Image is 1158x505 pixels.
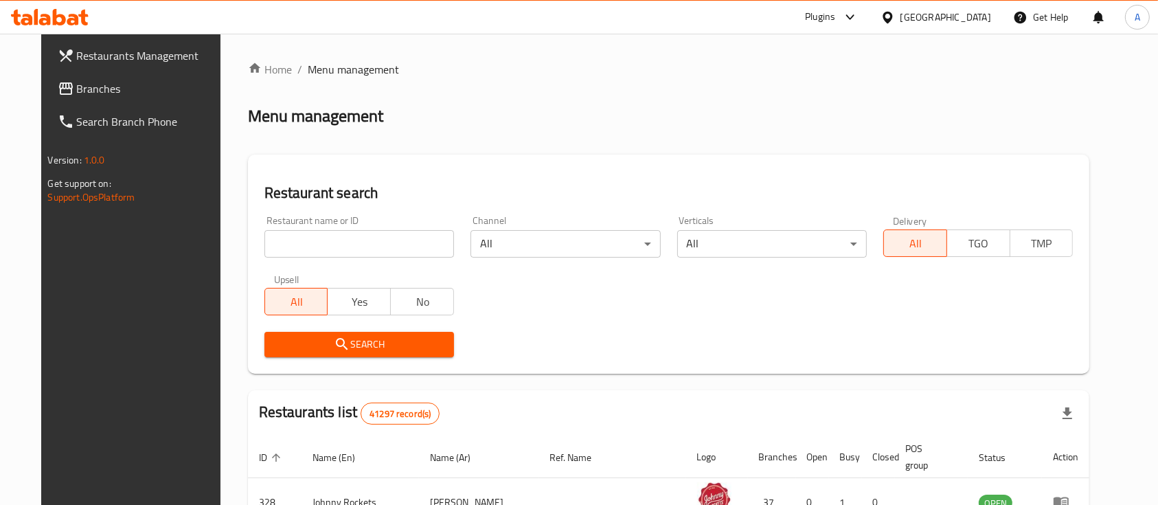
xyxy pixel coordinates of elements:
button: Yes [327,288,391,315]
li: / [297,61,302,78]
div: All [677,230,867,258]
h2: Menu management [248,105,383,127]
div: All [470,230,660,258]
h2: Restaurants list [259,402,440,425]
th: Logo [686,436,748,478]
th: Action [1042,436,1089,478]
a: Restaurants Management [47,39,235,72]
button: TGO [946,229,1010,257]
input: Search for restaurant name or ID.. [264,230,454,258]
nav: breadcrumb [248,61,1090,78]
span: ID [259,449,285,466]
th: Busy [829,436,862,478]
a: Branches [47,72,235,105]
span: 1.0.0 [84,151,105,169]
th: Branches [748,436,796,478]
label: Upsell [274,274,299,284]
span: Restaurants Management [77,47,224,64]
span: No [396,292,449,312]
span: TGO [953,234,1005,254]
span: Branches [77,80,224,97]
span: TMP [1016,234,1068,254]
h2: Restaurant search [264,183,1074,203]
span: Ref. Name [549,449,609,466]
button: All [264,288,328,315]
div: [GEOGRAPHIC_DATA] [900,10,991,25]
a: Home [248,61,292,78]
span: Name (Ar) [430,449,488,466]
th: Closed [862,436,895,478]
span: Yes [333,292,385,312]
button: No [390,288,454,315]
div: Plugins [805,9,835,25]
span: Name (En) [313,449,373,466]
span: Get support on: [48,175,111,192]
th: Open [796,436,829,478]
span: All [271,292,323,312]
span: Version: [48,151,82,169]
a: Support.OpsPlatform [48,188,135,206]
span: POS group [906,440,952,473]
span: Menu management [308,61,399,78]
label: Delivery [893,216,927,225]
a: Search Branch Phone [47,105,235,138]
span: Status [979,449,1023,466]
button: TMP [1010,229,1074,257]
span: Search Branch Phone [77,113,224,130]
button: All [883,229,947,257]
div: Total records count [361,403,440,425]
div: Export file [1051,397,1084,430]
span: Search [275,336,443,353]
span: All [889,234,942,254]
button: Search [264,332,454,357]
span: 41297 record(s) [361,407,439,420]
span: A [1135,10,1140,25]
